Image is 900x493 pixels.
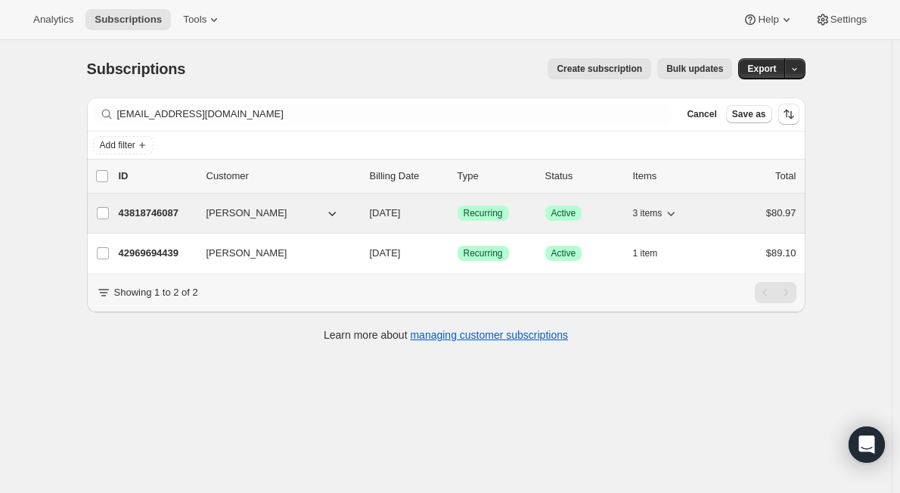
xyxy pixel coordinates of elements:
[410,329,568,341] a: managing customer subscriptions
[24,9,82,30] button: Analytics
[114,285,198,300] p: Showing 1 to 2 of 2
[551,247,576,259] span: Active
[95,14,162,26] span: Subscriptions
[747,63,776,75] span: Export
[758,14,778,26] span: Help
[119,169,796,184] div: IDCustomerBilling DateTypeStatusItemsTotal
[324,327,568,343] p: Learn more about
[732,108,766,120] span: Save as
[174,9,231,30] button: Tools
[197,201,349,225] button: [PERSON_NAME]
[548,58,651,79] button: Create subscription
[806,9,876,30] button: Settings
[830,14,867,26] span: Settings
[666,63,723,75] span: Bulk updates
[633,203,679,224] button: 3 items
[755,282,796,303] nav: Pagination
[633,169,709,184] div: Items
[849,426,885,463] div: Open Intercom Messenger
[119,246,194,261] p: 42969694439
[206,169,358,184] p: Customer
[464,247,503,259] span: Recurring
[197,241,349,265] button: [PERSON_NAME]
[778,104,799,125] button: Sort the results
[766,207,796,219] span: $80.97
[119,243,796,264] div: 42969694439[PERSON_NAME][DATE]SuccessRecurringSuccessActive1 item$89.10
[93,136,154,154] button: Add filter
[557,63,642,75] span: Create subscription
[370,169,445,184] p: Billing Date
[633,247,658,259] span: 1 item
[206,246,287,261] span: [PERSON_NAME]
[119,169,194,184] p: ID
[726,105,772,123] button: Save as
[766,247,796,259] span: $89.10
[738,58,785,79] button: Export
[119,203,796,224] div: 43818746087[PERSON_NAME][DATE]SuccessRecurringSuccessActive3 items$80.97
[87,60,186,77] span: Subscriptions
[734,9,802,30] button: Help
[657,58,732,79] button: Bulk updates
[370,207,401,219] span: [DATE]
[775,169,796,184] p: Total
[464,207,503,219] span: Recurring
[681,105,722,123] button: Cancel
[458,169,533,184] div: Type
[551,207,576,219] span: Active
[370,247,401,259] span: [DATE]
[85,9,171,30] button: Subscriptions
[633,243,675,264] button: 1 item
[206,206,287,221] span: [PERSON_NAME]
[183,14,206,26] span: Tools
[687,108,716,120] span: Cancel
[117,104,672,125] input: Filter subscribers
[100,139,135,151] span: Add filter
[633,207,663,219] span: 3 items
[33,14,73,26] span: Analytics
[119,206,194,221] p: 43818746087
[545,169,621,184] p: Status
